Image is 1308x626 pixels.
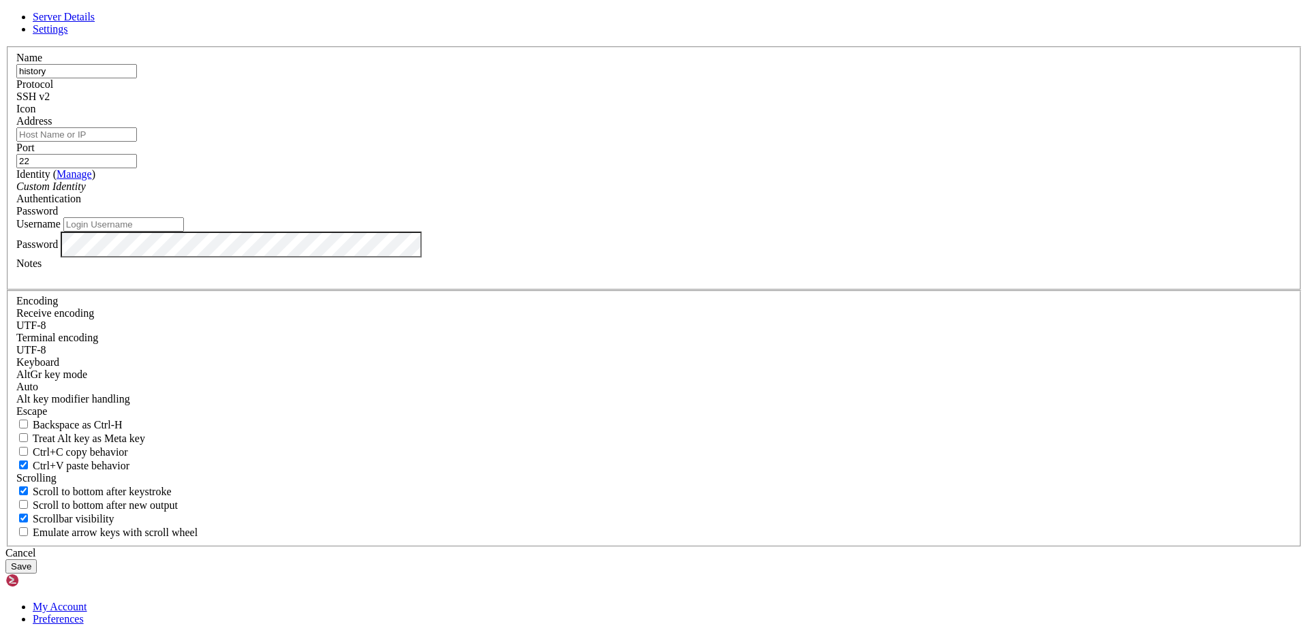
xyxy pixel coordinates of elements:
input: Port Number [16,154,137,168]
label: The default terminal encoding. ISO-2022 enables character map translations (like graphics maps). ... [16,332,98,343]
i: Custom Identity [16,181,86,192]
input: Treat Alt key as Meta key [19,433,28,442]
label: If true, the backspace should send BS ('\x08', aka ^H). Otherwise the backspace key should send '... [16,419,123,431]
label: Ctrl-C copies if true, send ^C to host if false. Ctrl-Shift-C sends ^C to host if true, copies if... [16,446,128,458]
div: Password [16,205,1292,217]
label: Port [16,142,35,153]
span: UTF-8 [16,319,46,331]
span: Scroll to bottom after new output [33,499,178,511]
div: Auto [16,381,1292,393]
span: Emulate arrow keys with scroll wheel [33,527,198,538]
label: Set the expected encoding for data received from the host. If the encodings do not match, visual ... [16,369,87,380]
div: SSH v2 [16,91,1292,103]
span: Password [16,205,58,217]
span: ( ) [53,168,95,180]
span: Ctrl+V paste behavior [33,460,129,471]
input: Scroll to bottom after keystroke [19,486,28,495]
a: Settings [33,23,68,35]
span: Scrollbar visibility [33,513,114,525]
label: Controls how the Alt key is handled. Escape: Send an ESC prefix. 8-Bit: Add 128 to the typed char... [16,393,130,405]
label: Whether to scroll to the bottom on any keystroke. [16,486,172,497]
label: When using the alternative screen buffer, and DECCKM (Application Cursor Keys) is active, mouse w... [16,527,198,538]
label: Keyboard [16,356,59,368]
label: Username [16,218,61,230]
label: The vertical scrollbar mode. [16,513,114,525]
span: Treat Alt key as Meta key [33,433,145,444]
input: Emulate arrow keys with scroll wheel [19,527,28,536]
div: Escape [16,405,1292,418]
label: Name [16,52,42,63]
input: Backspace as Ctrl-H [19,420,28,428]
label: Encoding [16,295,58,307]
span: Scroll to bottom after keystroke [33,486,172,497]
img: Shellngn [5,574,84,587]
span: SSH v2 [16,91,50,102]
input: Host Name or IP [16,127,137,142]
label: Icon [16,103,35,114]
input: Scroll to bottom after new output [19,500,28,509]
div: UTF-8 [16,344,1292,356]
span: Ctrl+C copy behavior [33,446,128,458]
label: Password [16,238,58,249]
label: Set the expected encoding for data received from the host. If the encodings do not match, visual ... [16,307,94,319]
input: Scrollbar visibility [19,514,28,522]
label: Scrolling [16,472,57,484]
button: Save [5,559,37,574]
label: Authentication [16,193,81,204]
input: Login Username [63,217,184,232]
label: Notes [16,257,42,269]
span: Backspace as Ctrl-H [33,419,123,431]
div: UTF-8 [16,319,1292,332]
a: Server Details [33,11,95,22]
a: Preferences [33,613,84,625]
label: Protocol [16,78,53,90]
input: Server Name [16,64,137,78]
label: Scroll to bottom after new output. [16,499,178,511]
span: Auto [16,381,38,392]
label: Identity [16,168,95,180]
div: Custom Identity [16,181,1292,193]
label: Ctrl+V pastes if true, sends ^V to host if false. Ctrl+Shift+V sends ^V to host if true, pastes i... [16,460,129,471]
label: Whether the Alt key acts as a Meta key or as a distinct Alt key. [16,433,145,444]
a: Manage [57,168,92,180]
div: Cancel [5,547,1303,559]
a: My Account [33,601,87,612]
input: Ctrl+C copy behavior [19,447,28,456]
span: UTF-8 [16,344,46,356]
span: Escape [16,405,47,417]
input: Ctrl+V paste behavior [19,460,28,469]
label: Address [16,115,52,127]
